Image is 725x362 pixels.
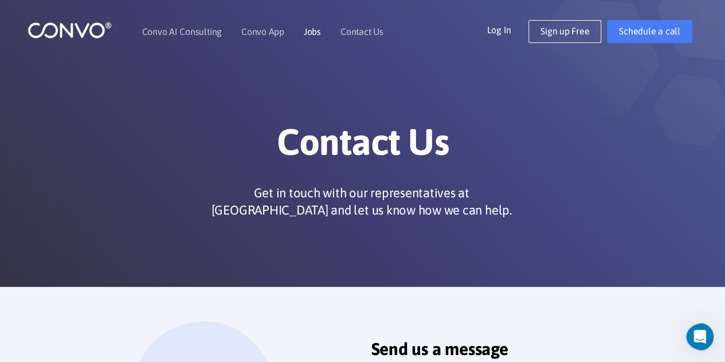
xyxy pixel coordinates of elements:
[207,184,516,219] p: Get in touch with our representatives at [GEOGRAPHIC_DATA] and let us know how we can help.
[142,27,222,36] a: Convo AI Consulting
[28,21,112,39] img: logo_1.png
[487,20,528,38] a: Log In
[686,323,722,351] iframe: Intercom live chat
[241,27,284,36] a: Convo App
[340,27,383,36] a: Contact Us
[304,27,321,36] a: Jobs
[45,120,681,173] h1: Contact Us
[528,20,601,43] a: Sign up Free
[607,20,692,43] a: Schedule a call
